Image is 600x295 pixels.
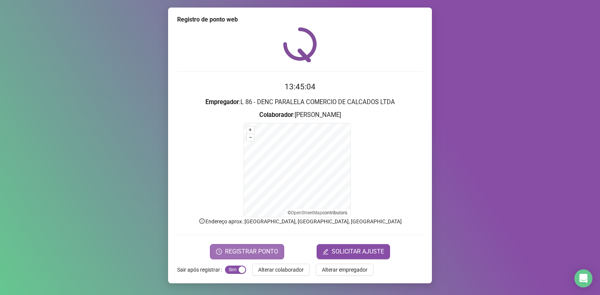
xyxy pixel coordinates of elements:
p: Endereço aprox. : [GEOGRAPHIC_DATA], [GEOGRAPHIC_DATA], [GEOGRAPHIC_DATA] [177,217,423,226]
li: © contributors. [288,210,348,215]
span: edit [323,249,329,255]
button: + [247,126,254,134]
strong: Colaborador [259,111,293,118]
span: info-circle [199,218,205,224]
h3: : L 86 - DENC PARALELA COMERCIO DE CALCADOS LTDA [177,97,423,107]
button: – [247,134,254,141]
strong: Empregador [205,98,239,106]
button: Alterar colaborador [252,264,310,276]
img: QRPoint [283,27,317,62]
button: Alterar empregador [316,264,373,276]
time: 13:45:04 [285,82,315,91]
label: Sair após registrar [177,264,225,276]
span: REGISTRAR PONTO [225,247,278,256]
button: editSOLICITAR AJUSTE [317,244,390,259]
h3: : [PERSON_NAME] [177,110,423,120]
div: Registro de ponto web [177,15,423,24]
span: SOLICITAR AJUSTE [332,247,384,256]
span: clock-circle [216,249,222,255]
button: REGISTRAR PONTO [210,244,284,259]
a: OpenStreetMap [291,210,322,215]
div: Open Intercom Messenger [574,269,592,287]
span: Alterar empregador [322,266,367,274]
span: Alterar colaborador [258,266,304,274]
